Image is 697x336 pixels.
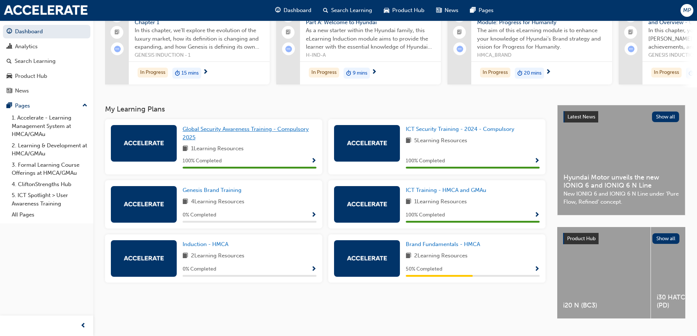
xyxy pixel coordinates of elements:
[175,68,180,78] span: duration-icon
[3,69,90,83] a: Product Hub
[414,197,467,207] span: 1 Learning Resources
[480,68,510,78] div: In Progress
[183,265,216,273] span: 0 % Completed
[479,6,494,15] span: Pages
[3,40,90,53] a: Analytics
[317,3,378,18] a: search-iconSearch Learning
[406,136,411,146] span: book-icon
[124,202,164,207] img: accelerate-hmca
[3,99,90,113] button: Pages
[563,190,679,206] span: New IONIQ 6 and IONIQ 6 N Line under ‘Pure Flow, Refined’ concept.
[311,265,316,274] button: Show Progress
[628,28,633,37] span: booktick-icon
[534,212,540,219] span: Show Progress
[534,158,540,165] span: Show Progress
[284,6,311,15] span: Dashboard
[681,4,693,17] button: MP
[651,68,682,78] div: In Progress
[311,266,316,273] span: Show Progress
[15,57,56,65] div: Search Learning
[436,6,442,15] span: news-icon
[430,3,464,18] a: news-iconNews
[689,68,694,78] span: duration-icon
[115,28,120,37] span: booktick-icon
[183,157,222,165] span: 100 % Completed
[9,140,90,159] a: 2. Learning & Development at HMCA/GMAu
[414,252,468,261] span: 2 Learning Resources
[80,321,86,331] span: prev-icon
[652,112,679,122] button: Show all
[406,187,486,193] span: ICT Training - HMCA and GMAu
[406,126,514,132] span: ICT Security Training - 2024 - Compulsory
[3,25,90,38] a: Dashboard
[311,212,316,219] span: Show Progress
[135,26,264,51] span: In this chapter, we'll explore the evolution of the luxury market, how its definition is changing...
[183,186,244,195] a: Genesis Brand Training
[406,157,445,165] span: 100 % Completed
[3,23,90,99] button: DashboardAnalyticsSearch LearningProduct HubNews
[181,69,199,78] span: 15 mins
[683,6,691,15] span: MP
[135,51,264,60] span: GENESIS INDUCTION - 1
[15,42,38,51] div: Analytics
[347,141,387,146] img: accelerate-hmca
[378,3,430,18] a: car-iconProduct Hub
[15,87,29,95] div: News
[183,125,316,141] a: Global Security Awareness Training - Compulsory 2025
[3,84,90,98] a: News
[15,72,47,80] div: Product Hub
[105,105,546,113] h3: My Learning Plans
[563,111,679,123] a: Latest NewsShow all
[406,125,517,133] a: ICT Security Training - 2024 - Compulsory
[276,4,441,84] a: Hyundai Australia Induction Module - Part A: Welcome to HyundaiAs a new starter within the Hyunda...
[384,6,389,15] span: car-icon
[4,5,88,15] img: accelerate-hmca
[563,233,679,245] a: Product HubShow all
[470,6,476,15] span: pages-icon
[3,54,90,68] a: Search Learning
[191,252,244,261] span: 2 Learning Resources
[191,197,244,207] span: 4 Learning Resources
[183,241,228,248] span: Induction - HMCA
[9,209,90,220] a: All Pages
[414,136,467,146] span: 5 Learning Resources
[557,105,685,215] a: Latest NewsShow allHyundai Motor unveils the new IONIQ 6 and IONIQ 6 N LineNew IONIQ 6 and IONIQ ...
[124,256,164,261] img: accelerate-hmca
[406,252,411,261] span: book-icon
[457,46,463,52] span: learningRecordVerb_ATTEMPT-icon
[353,69,367,78] span: 9 mins
[477,26,606,51] span: The aim of this eLearning module is to enhance your knowledge of Hyundai’s Brand strategy and vis...
[392,6,424,15] span: Product Hub
[9,179,90,190] a: 4. CliftonStrengths Hub
[183,187,241,193] span: Genesis Brand Training
[406,211,445,219] span: 100 % Completed
[7,29,12,35] span: guage-icon
[306,26,435,51] span: As a new starter within the Hyundai family, this eLearning Induction module aims to provide the l...
[7,73,12,80] span: car-icon
[311,156,316,166] button: Show Progress
[557,227,651,318] a: i20 N (BC3)
[9,159,90,179] a: 3. Formal Learning Course Offerings at HMCA/GMAu
[524,69,542,78] span: 20 mins
[183,211,216,219] span: 0 % Completed
[82,101,87,110] span: up-icon
[464,3,499,18] a: pages-iconPages
[445,6,458,15] span: News
[563,173,679,190] span: Hyundai Motor unveils the new IONIQ 6 and IONIQ 6 N Line
[546,69,551,76] span: next-icon
[563,301,645,310] span: i20 N (BC3)
[567,114,595,120] span: Latest News
[534,265,540,274] button: Show Progress
[477,51,606,60] span: HMCA_BRAND
[311,211,316,220] button: Show Progress
[9,190,90,209] a: 5. ICT Spotlight > User Awareness Training
[7,88,12,94] span: news-icon
[7,103,12,109] span: pages-icon
[203,69,208,76] span: next-icon
[7,58,12,65] span: search-icon
[628,46,634,52] span: learningRecordVerb_ATTEMPT-icon
[306,51,435,60] span: H-IND-A
[534,266,540,273] span: Show Progress
[517,68,522,78] span: duration-icon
